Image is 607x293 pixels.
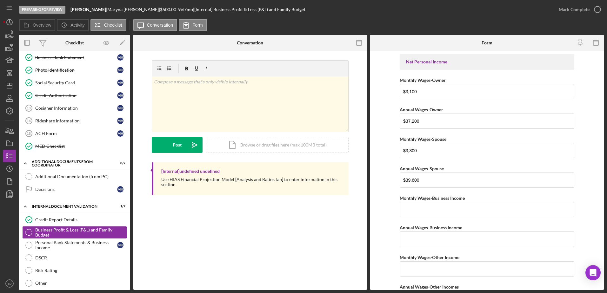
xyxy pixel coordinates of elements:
div: Photo Identification [35,68,117,73]
div: Business Profit & Loss (P&L) and Family Budget [35,227,127,238]
div: 0 / 2 [114,161,125,165]
div: Credit Authorization [35,93,117,98]
div: M H [117,80,123,86]
tspan: 15 [27,132,30,135]
button: Form [179,19,207,31]
div: Form [482,40,492,45]
div: Post [173,137,182,153]
label: Monthly Wages-Business Income [400,195,465,201]
button: Conversation [133,19,177,31]
div: M H [117,92,123,99]
b: [PERSON_NAME] [70,7,106,12]
label: Checklist [104,23,122,28]
div: Internal Document Validation [32,205,110,208]
a: Business Profit & Loss (P&L) and Family Budget [22,226,127,239]
div: ACH Form [35,131,117,136]
div: Rideshare Information [35,118,117,123]
div: Use HIAS Financial Projection Model [Analysis and Ratios tab] to enter information in this section. [161,177,342,187]
label: Monthly Wages-Spouse [400,136,446,142]
a: Credit AuthorizationMH [22,89,127,102]
div: [Internal] undefined undefined [161,169,220,174]
div: Cosigner Information [35,106,117,111]
div: 7 mo [184,7,193,12]
a: Other [22,277,127,290]
label: Annual Wages-Spouse [400,166,444,171]
label: Monthly Wages-Other Income [400,255,459,260]
text: TD [8,282,12,285]
div: M H [117,242,123,248]
a: Social Security CardMH [22,76,127,89]
div: DSCR [35,255,127,260]
div: M H [117,67,123,73]
a: Personal Bank Statements & Business IncomeMH [22,239,127,251]
a: Additional Documentation (from PC) [22,170,127,183]
label: Monthly Wages-Owner [400,77,446,83]
a: 13Cosigner InformationMH [22,102,127,114]
div: Social Security Card [35,80,117,85]
div: Personal Bank Statements & Business Income [35,240,117,250]
div: Additional Documentation (from PC) [35,174,127,179]
tspan: 13 [27,106,30,110]
button: Post [152,137,203,153]
label: Conversation [147,23,173,28]
button: TD [3,277,16,290]
label: Overview [33,23,51,28]
div: $500.00 [160,7,178,12]
div: 9 % [178,7,184,12]
div: Maryna [PERSON_NAME] | [107,7,160,12]
a: 15ACH FormMH [22,127,127,140]
div: Credit Report Details [35,217,127,222]
a: DSCR [22,251,127,264]
a: MED Checklist [22,140,127,153]
div: | [Internal] Business Profit & Loss (P&L) and Family Budget [193,7,305,12]
button: Activity [57,19,89,31]
label: Activity [70,23,84,28]
label: Annual Wages-Owner [400,107,443,112]
label: Form [192,23,203,28]
div: Business Bank Statement [35,55,117,60]
div: M H [117,54,123,61]
div: Preparing for Review [19,6,65,14]
div: Conversation [237,40,263,45]
div: Mark Complete [559,3,590,16]
tspan: 14 [27,119,31,123]
label: Annual Wages-Business Income [400,225,462,230]
div: 1 / 7 [114,205,125,208]
div: Other [35,281,127,286]
div: Additional Documents from Coordinator [32,160,110,167]
div: Risk Rating [35,268,127,273]
a: 14Rideshare InformationMH [22,114,127,127]
a: Photo IdentificationMH [22,64,127,76]
div: M H [117,130,123,137]
a: Business Bank StatementMH [22,51,127,64]
button: Checklist [90,19,126,31]
div: M H [117,105,123,111]
button: Overview [19,19,55,31]
div: | [70,7,107,12]
div: Open Intercom Messenger [585,265,601,280]
a: Credit Report Details [22,213,127,226]
div: Decisions [35,187,117,192]
div: M H [117,118,123,124]
a: DecisionsMH [22,183,127,196]
div: M H [117,186,123,192]
div: MED Checklist [35,144,127,149]
label: Annual Wages-Other Incomes [400,284,459,290]
a: Risk Rating [22,264,127,277]
div: Checklist [65,40,84,45]
div: Net Personal Income [406,59,568,64]
button: Mark Complete [552,3,604,16]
